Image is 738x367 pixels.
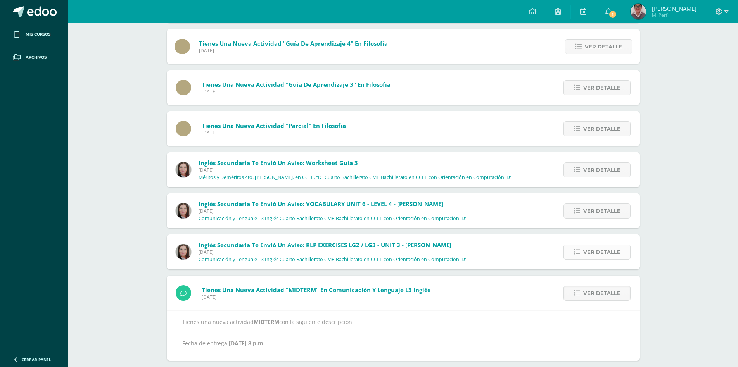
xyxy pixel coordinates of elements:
[631,4,646,19] img: 9ff29071dadff2443d3fc9e4067af210.png
[583,245,620,259] span: Ver detalle
[583,204,620,218] span: Ver detalle
[202,88,391,95] span: [DATE]
[583,163,620,177] span: Ver detalle
[199,167,511,173] span: [DATE]
[176,162,191,177] img: 8af0450cf43d44e38c4a1497329761f3.png
[202,286,430,294] span: Tienes una nueva actividad "MIDTERM" En Comunicación y Lenguaje L3 Inglés
[176,203,191,219] img: 8af0450cf43d44e38c4a1497329761f3.png
[22,357,51,362] span: Cerrar panel
[199,249,466,255] span: [DATE]
[202,294,430,300] span: [DATE]
[652,5,697,12] span: [PERSON_NAME]
[199,208,466,214] span: [DATE]
[199,159,358,167] span: Inglés Secundaria te envió un aviso: Worksheet Guía 3
[176,244,191,260] img: 8af0450cf43d44e38c4a1497329761f3.png
[6,23,62,46] a: Mis cursos
[583,81,620,95] span: Ver detalle
[199,174,511,181] p: Méritos y Deméritos 4to. [PERSON_NAME]. en CCLL. "D" Cuarto Bachillerato CMP Bachillerato en CCLL...
[26,31,50,38] span: Mis cursos
[199,241,451,249] span: Inglés Secundaria te envió un aviso: RLP EXERCISES LG2 / LG3 - UNIT 3 - [PERSON_NAME]
[182,319,624,347] p: Tienes una nueva actividad con la siguiente descripción: Fecha de entrega:
[583,286,620,300] span: Ver detalle
[585,40,622,54] span: Ver detalle
[199,40,388,47] span: Tienes una nueva actividad "Guía de aprendizaje 4" En Filosofía
[583,122,620,136] span: Ver detalle
[202,81,391,88] span: Tienes una nueva actividad "Guia de aprendizaje 3" En Filosofía
[608,10,617,19] span: 1
[199,215,466,222] p: Comunicación y Lenguaje L3 Inglés Cuarto Bachillerato CMP Bachillerato en CCLL con Orientación en...
[6,46,62,69] a: Archivos
[254,318,279,326] strong: MIDTERM
[229,339,265,347] strong: [DATE] 8 p.m.
[202,129,346,136] span: [DATE]
[652,12,697,18] span: Mi Perfil
[26,54,47,60] span: Archivos
[202,122,346,129] span: Tienes una nueva actividad "parcial" En Filosofía
[199,200,443,208] span: Inglés Secundaria te envió un aviso: VOCABULARY UNIT 6 - LEVEL 4 - [PERSON_NAME]
[199,257,466,263] p: Comunicación y Lenguaje L3 Inglés Cuarto Bachillerato CMP Bachillerato en CCLL con Orientación en...
[199,47,388,54] span: [DATE]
